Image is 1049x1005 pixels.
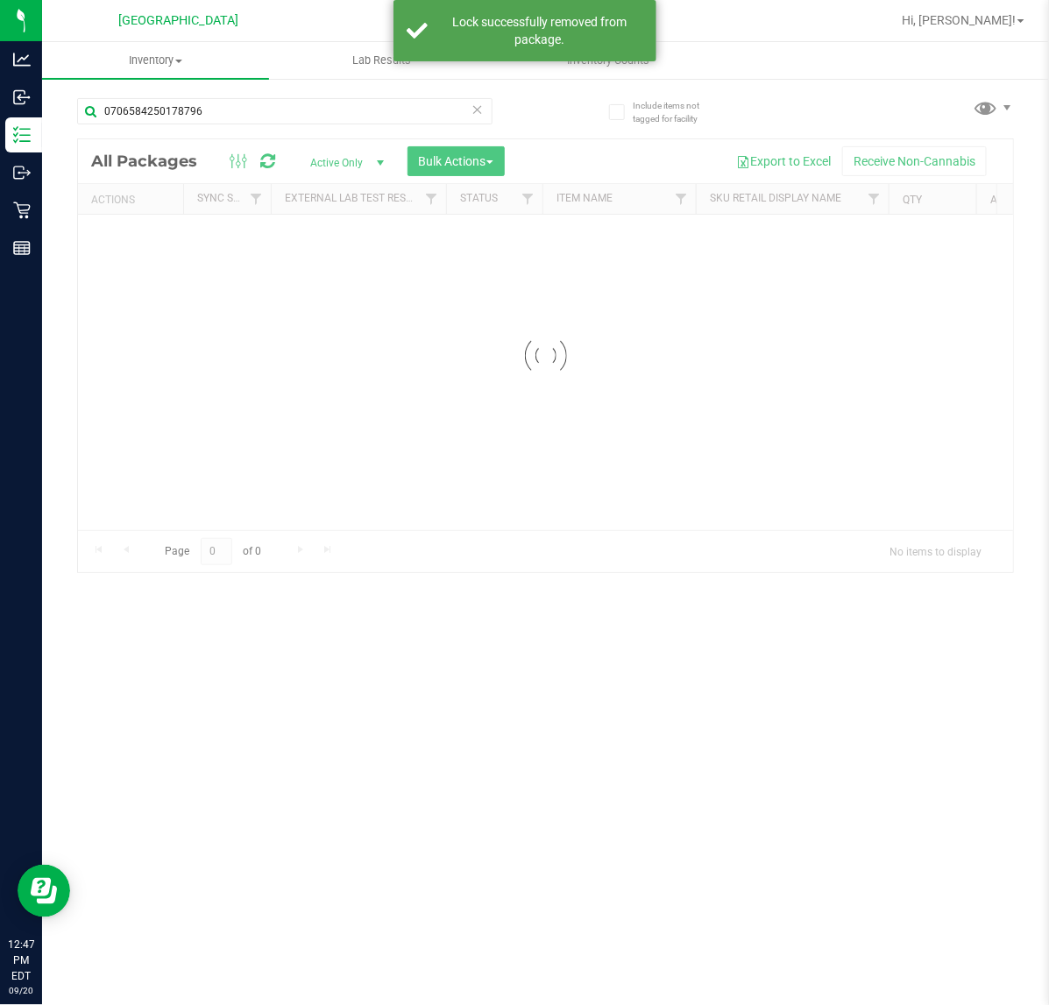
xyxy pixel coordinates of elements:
[42,42,269,79] a: Inventory
[329,53,435,68] span: Lab Results
[13,126,31,144] inline-svg: Inventory
[8,984,34,997] p: 09/20
[13,164,31,181] inline-svg: Outbound
[471,98,484,121] span: Clear
[902,13,1016,27] span: Hi, [PERSON_NAME]!
[437,13,643,48] div: Lock successfully removed from package.
[13,202,31,219] inline-svg: Retail
[8,937,34,984] p: 12:47 PM EDT
[13,239,31,257] inline-svg: Reports
[13,51,31,68] inline-svg: Analytics
[269,42,496,79] a: Lab Results
[42,53,269,68] span: Inventory
[633,99,720,125] span: Include items not tagged for facility
[18,865,70,917] iframe: Resource center
[13,88,31,106] inline-svg: Inbound
[119,13,239,28] span: [GEOGRAPHIC_DATA]
[77,98,493,124] input: Search Package ID, Item Name, SKU, Lot or Part Number...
